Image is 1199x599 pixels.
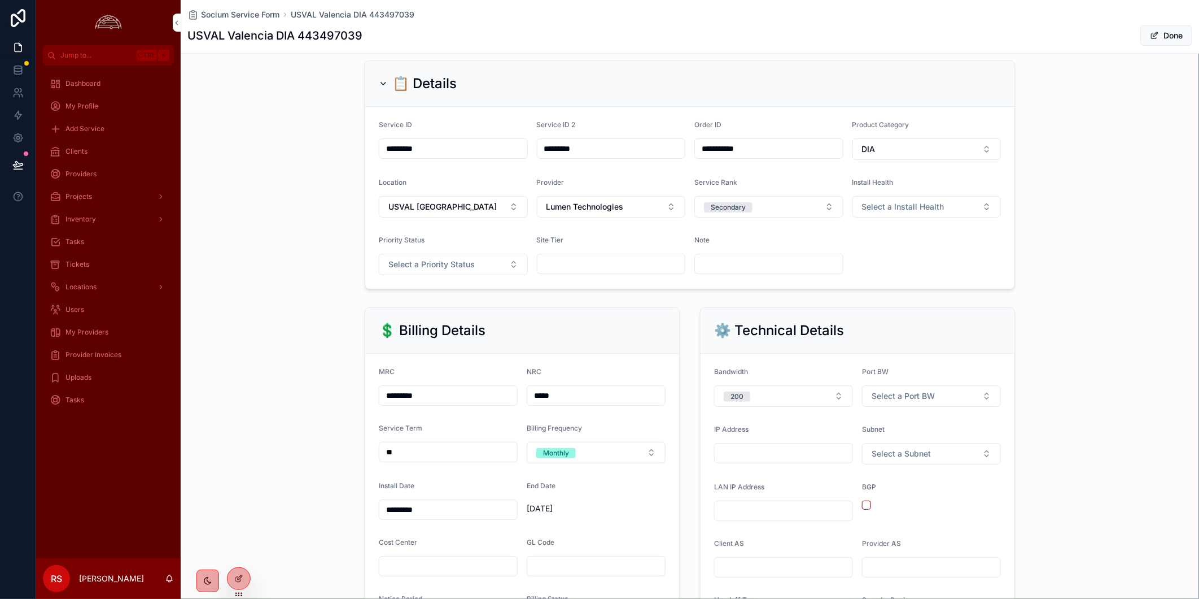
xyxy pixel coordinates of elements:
[537,196,686,218] button: Select Button
[694,178,737,186] span: Service Rank
[60,51,132,60] span: Jump to...
[379,424,422,432] span: Service Term
[862,385,1001,407] button: Select Button
[862,539,901,548] span: Provider AS
[43,119,174,139] a: Add Service
[65,373,91,382] span: Uploads
[379,236,425,244] span: Priority Status
[65,79,100,88] span: Dashboard
[711,202,746,212] div: Secondary
[291,9,414,20] a: USVAL Valencia DIA 443497039
[159,51,168,60] span: K
[694,120,721,129] span: Order ID
[36,66,181,425] div: scrollable content
[65,350,121,359] span: Provider Invoices
[537,120,576,129] span: Service ID 2
[537,178,565,186] span: Provider
[388,259,475,270] span: Select a Priority Status
[379,120,412,129] span: Service ID
[43,345,174,365] a: Provider Invoices
[862,425,885,433] span: Subnet
[527,367,541,376] span: NRC
[201,9,279,20] span: Socium Service Form
[379,367,395,376] span: MRC
[43,367,174,388] a: Uploads
[43,254,174,275] a: Tickets
[714,539,744,548] span: Client AS
[379,538,417,546] span: Cost Center
[43,299,174,320] a: Users
[65,215,96,224] span: Inventory
[862,443,1001,465] button: Select Button
[65,124,104,133] span: Add Service
[79,573,144,584] p: [PERSON_NAME]
[694,196,843,218] button: Select Button
[379,196,528,218] button: Select Button
[43,209,174,229] a: Inventory
[65,396,84,405] span: Tasks
[43,164,174,184] a: Providers
[65,305,84,314] span: Users
[137,50,157,61] span: Ctrl
[546,201,624,212] span: Lumen Technologies
[43,96,174,116] a: My Profile
[65,147,87,156] span: Clients
[527,538,554,546] span: GL Code
[187,9,279,20] a: Socium Service Form
[43,45,174,66] button: Jump to...CtrlK
[872,448,931,459] span: Select a Subnet
[65,237,84,246] span: Tasks
[379,254,528,275] button: Select Button
[852,178,894,186] span: Install Health
[65,192,92,201] span: Projects
[543,448,569,458] div: Monthly
[527,442,666,463] button: Select Button
[537,236,564,244] span: Site Tier
[730,392,743,402] div: 200
[43,73,174,94] a: Dashboard
[43,322,174,342] a: My Providers
[527,481,555,490] span: End Date
[862,483,876,491] span: BGP
[379,322,485,340] h2: 💲 Billing Details
[714,367,748,376] span: Bandwidth
[527,424,582,432] span: Billing Frequency
[872,390,935,402] span: Select a Port BW
[92,14,125,32] img: App logo
[388,201,497,212] span: USVAL [GEOGRAPHIC_DATA]
[714,385,853,407] button: Select Button
[852,120,909,129] span: Product Category
[43,186,174,207] a: Projects
[714,483,764,491] span: LAN IP Address
[862,367,889,376] span: Port BW
[43,232,174,252] a: Tasks
[694,236,710,244] span: Note
[43,277,174,297] a: Locations
[379,481,414,490] span: Install Date
[527,503,666,514] span: [DATE]
[379,178,406,186] span: Location
[51,572,62,585] span: RS
[65,283,97,292] span: Locations
[65,260,89,269] span: Tickets
[65,102,98,111] span: My Profile
[187,28,362,44] h1: USVAL Valencia DIA 443497039
[65,170,97,179] span: Providers
[862,201,944,212] span: Select a Install Health
[852,138,1001,160] button: Select Button
[1140,25,1192,46] button: Done
[392,75,457,93] h2: 📋 Details
[714,425,749,433] span: IP Address
[43,390,174,410] a: Tasks
[862,144,876,155] span: DIA
[852,196,1001,218] button: Select Button
[43,141,174,162] a: Clients
[65,328,108,337] span: My Providers
[714,322,844,340] h2: ⚙️ Technical Details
